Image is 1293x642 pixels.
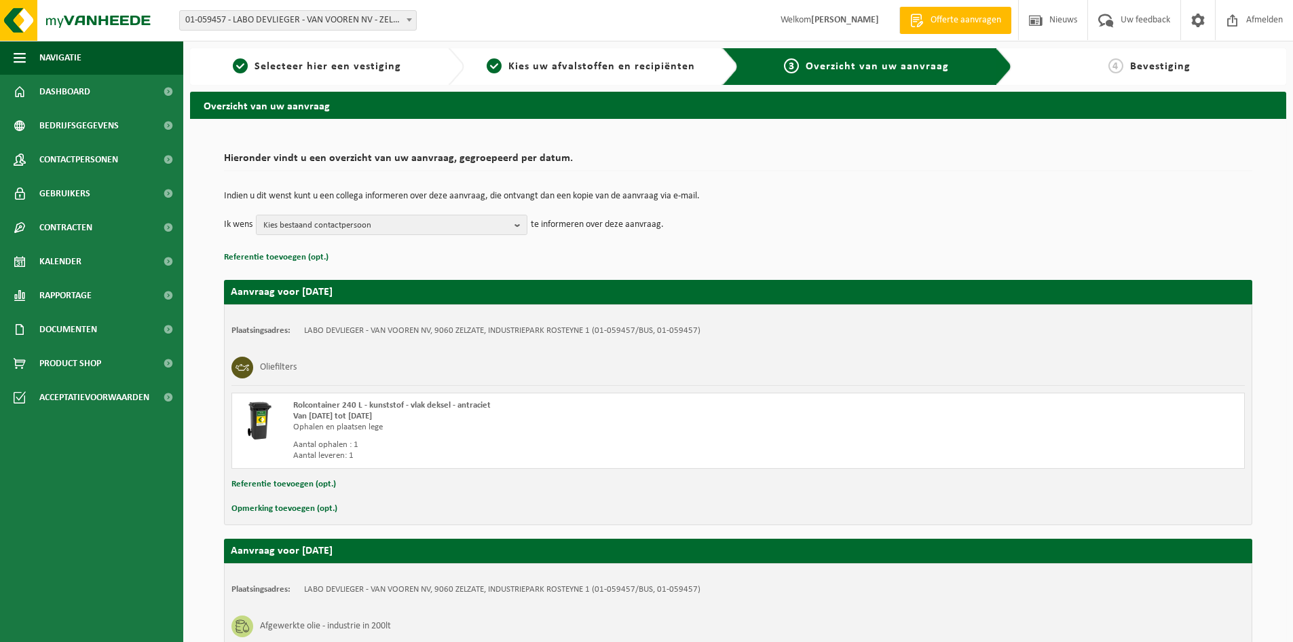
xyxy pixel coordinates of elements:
div: Ophalen en plaatsen lege [293,422,793,433]
iframe: chat widget [7,612,227,642]
span: Selecteer hier een vestiging [255,61,401,72]
span: Contracten [39,211,92,245]
td: LABO DEVLIEGER - VAN VOOREN NV, 9060 ZELZATE, INDUSTRIEPARK ROSTEYNE 1 (01-059457/BUS, 01-059457) [304,584,700,595]
strong: Aanvraag voor [DATE] [231,546,333,556]
button: Kies bestaand contactpersoon [256,215,527,235]
strong: Van [DATE] tot [DATE] [293,412,372,421]
a: 1Selecteer hier een vestiging [197,58,437,75]
strong: Plaatsingsadres: [231,326,291,335]
span: Offerte aanvragen [927,14,1005,27]
h3: Oliefilters [260,357,297,378]
span: 4 [1108,58,1123,73]
span: Kies bestaand contactpersoon [263,215,509,236]
div: Aantal ophalen : 1 [293,440,793,450]
button: Referentie toevoegen (opt.) [224,249,329,266]
span: Gebruikers [39,177,90,211]
h3: Afgewerkte olie - industrie in 200lt [260,616,391,637]
td: LABO DEVLIEGER - VAN VOOREN NV, 9060 ZELZATE, INDUSTRIEPARK ROSTEYNE 1 (01-059457/BUS, 01-059457) [304,325,700,336]
span: Bevestiging [1130,61,1191,72]
span: Contactpersonen [39,143,118,177]
span: Kalender [39,245,81,279]
span: Documenten [39,313,97,346]
img: WB-0240-HPE-BK-01.png [239,400,280,441]
span: 3 [784,58,799,73]
p: Indien u dit wenst kunt u een collega informeren over deze aanvraag, die ontvangt dan een kopie v... [224,192,1252,201]
span: Dashboard [39,75,90,109]
span: Bedrijfsgegevens [39,109,119,143]
span: 2 [487,58,502,73]
a: 2Kies uw afvalstoffen en recipiënten [471,58,711,75]
div: Aantal leveren: 1 [293,450,793,461]
span: 1 [233,58,248,73]
h2: Overzicht van uw aanvraag [190,92,1286,118]
span: Product Shop [39,346,101,380]
p: Ik wens [224,215,252,235]
p: te informeren over deze aanvraag. [531,215,664,235]
span: 01-059457 - LABO DEVLIEGER - VAN VOOREN NV - ZELZATE [179,10,417,31]
strong: [PERSON_NAME] [811,15,879,25]
button: Referentie toevoegen (opt.) [231,476,336,493]
strong: Plaatsingsadres: [231,585,291,594]
span: Acceptatievoorwaarden [39,380,149,414]
a: Offerte aanvragen [899,7,1011,34]
span: Rapportage [39,279,92,313]
button: Opmerking toevoegen (opt.) [231,500,337,518]
span: Rolcontainer 240 L - kunststof - vlak deksel - antraciet [293,401,491,410]
span: Kies uw afvalstoffen en recipiënten [508,61,695,72]
strong: Aanvraag voor [DATE] [231,287,333,298]
h2: Hieronder vindt u een overzicht van uw aanvraag, gegroepeerd per datum. [224,153,1252,171]
span: 01-059457 - LABO DEVLIEGER - VAN VOOREN NV - ZELZATE [180,11,416,30]
span: Navigatie [39,41,81,75]
span: Overzicht van uw aanvraag [806,61,949,72]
